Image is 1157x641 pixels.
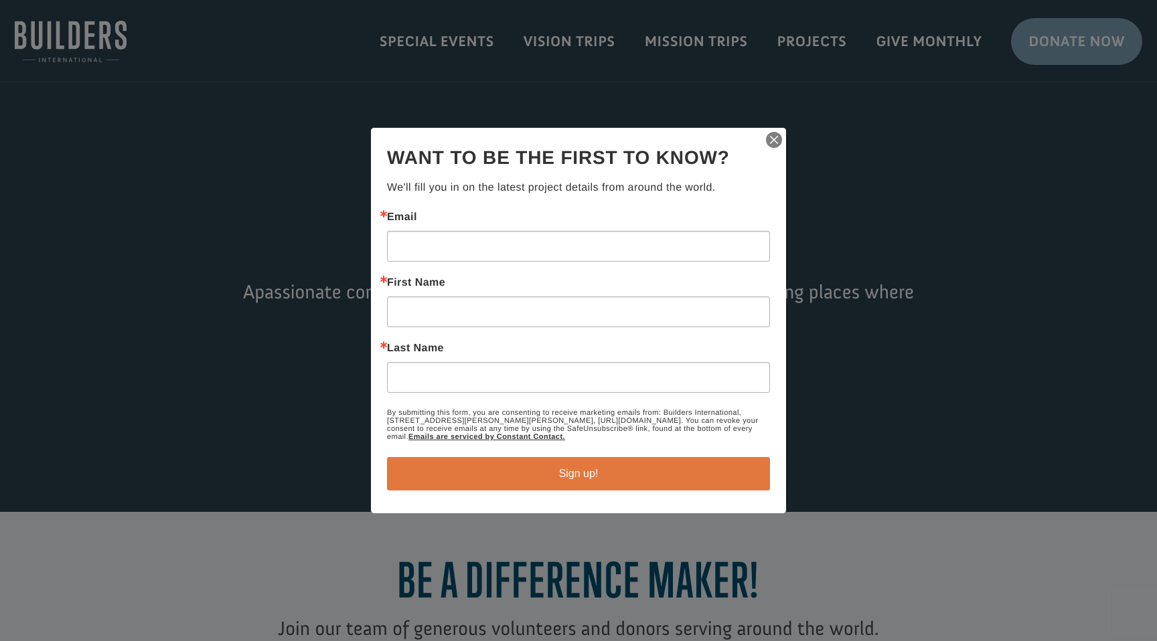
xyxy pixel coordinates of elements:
[91,28,102,39] img: emoji partyFace
[387,409,770,441] p: By submitting this form, you are consenting to receive marketing emails from: Builders Internatio...
[189,27,249,51] button: Donate
[31,41,219,51] strong: Project Rescue: [GEOGRAPHIC_DATA] Safe House
[387,457,770,490] button: Sign up!
[387,343,770,354] label: Last Name
[387,278,770,288] label: First Name
[408,433,565,441] a: Emails are serviced by Constant Contact.
[24,13,184,40] div: Jeremy& [PERSON_NAME] donated $50
[765,130,783,149] img: ctct-close-x.svg
[387,212,770,223] label: Email
[24,54,33,63] img: US.png
[387,144,770,172] h2: Want to be the first to know?
[24,41,184,51] div: to
[387,180,770,196] p: We'll fill you in on the latest project details from around the world.
[36,54,151,63] span: Columbia , [GEOGRAPHIC_DATA]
